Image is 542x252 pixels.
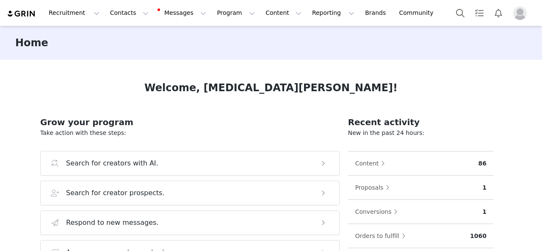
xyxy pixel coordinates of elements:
[40,181,340,205] button: Search for creator prospects.
[144,80,398,95] h1: Welcome, [MEDICAL_DATA][PERSON_NAME]!
[513,6,527,20] img: placeholder-profile.jpg
[260,3,307,22] button: Content
[154,3,211,22] button: Messages
[394,3,442,22] a: Community
[355,229,410,243] button: Orders to fulfill
[482,207,487,216] p: 1
[482,183,487,192] p: 1
[40,210,340,235] button: Respond to new messages.
[15,35,48,50] h3: Home
[360,3,393,22] a: Brands
[212,3,260,22] button: Program
[40,151,340,176] button: Search for creators with AI.
[105,3,154,22] button: Contacts
[7,10,36,18] img: grin logo
[66,188,165,198] h3: Search for creator prospects.
[508,6,535,20] button: Profile
[355,181,394,194] button: Proposals
[307,3,359,22] button: Reporting
[355,157,390,170] button: Content
[66,218,159,228] h3: Respond to new messages.
[355,205,402,218] button: Conversions
[348,116,493,129] h2: Recent activity
[40,116,340,129] h2: Grow your program
[478,159,487,168] p: 86
[348,129,493,137] p: New in the past 24 hours:
[40,129,340,137] p: Take action with these steps:
[451,3,470,22] button: Search
[44,3,105,22] button: Recruitment
[66,158,158,168] h3: Search for creators with AI.
[489,3,508,22] button: Notifications
[470,232,487,241] p: 1060
[470,3,489,22] a: Tasks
